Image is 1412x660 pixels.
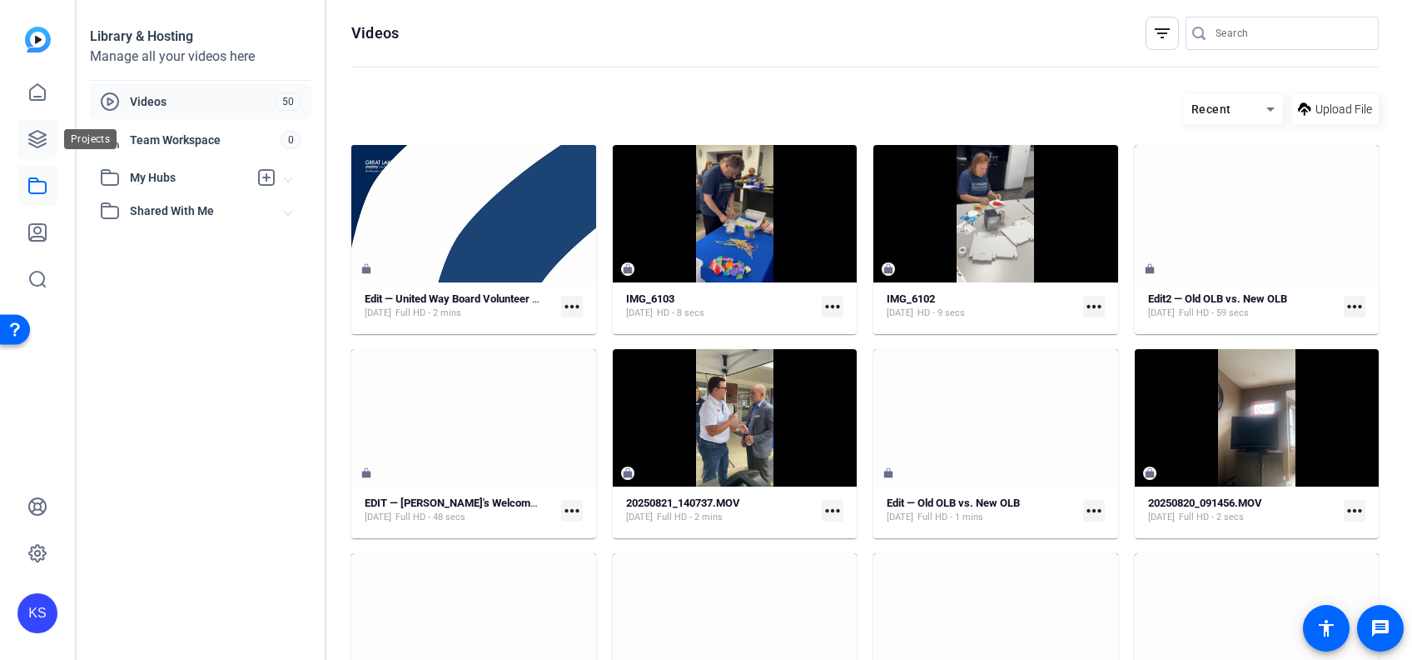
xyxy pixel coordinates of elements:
a: Edit — Old OLB vs. New OLB[DATE]Full HD - 1 mins [887,497,1076,524]
span: HD - 8 secs [657,307,704,320]
strong: 20250821_140737.MOV [626,497,740,509]
div: Library & Hosting [90,27,311,47]
span: [DATE] [1148,307,1175,320]
span: Full HD - 48 secs [395,511,465,524]
mat-icon: more_horiz [1344,296,1365,317]
mat-icon: more_horiz [822,296,843,317]
mat-icon: accessibility [1316,618,1336,638]
span: Full HD - 2 secs [1179,511,1244,524]
strong: 20250820_091456.MOV [1148,497,1262,509]
div: Manage all your videos here [90,47,311,67]
strong: IMG_6103 [626,292,674,305]
a: IMG_6102[DATE]HD - 9 secs [887,292,1076,320]
a: Edit — United Way Board Volunteer Video[DATE]Full HD - 2 mins [365,292,554,320]
h1: Videos [351,23,399,43]
span: [DATE] [626,511,653,524]
mat-icon: more_horiz [1344,500,1365,522]
span: Shared With Me [130,202,285,220]
input: Search [1216,23,1365,43]
a: EDIT — [PERSON_NAME]'s Welcome to New Members[DATE]Full HD - 48 secs [365,497,554,524]
span: Videos [130,93,275,110]
span: Upload File [1315,101,1372,118]
span: [DATE] [365,307,391,320]
span: Recent [1191,102,1231,116]
img: blue-gradient.svg [25,27,51,52]
mat-expansion-panel-header: Shared With Me [90,194,311,227]
span: Full HD - 2 mins [657,511,723,524]
span: Team Workspace [130,132,281,148]
div: Projects [64,129,117,149]
button: Upload File [1291,94,1379,124]
span: My Hubs [130,169,248,187]
strong: Edit — Old OLB vs. New OLB [887,497,1020,509]
span: 50 [275,92,301,111]
span: HD - 9 secs [917,307,965,320]
mat-icon: more_horiz [822,500,843,522]
a: 20250821_140737.MOV[DATE]Full HD - 2 mins [626,497,816,524]
span: 0 [281,131,301,149]
mat-icon: more_horiz [1083,296,1105,317]
strong: Edit — United Way Board Volunteer Video [365,292,559,305]
span: [DATE] [626,307,653,320]
strong: Edit2 — Old OLB vs. New OLB [1148,292,1287,305]
strong: IMG_6102 [887,292,935,305]
a: 20250820_091456.MOV[DATE]Full HD - 2 secs [1148,497,1338,524]
span: [DATE] [887,511,913,524]
strong: EDIT — [PERSON_NAME]'s Welcome to New Members [365,497,620,509]
span: [DATE] [887,307,913,320]
span: [DATE] [365,511,391,524]
div: KS [17,593,57,633]
span: Full HD - 2 mins [395,307,461,320]
mat-icon: more_horiz [561,296,583,317]
mat-icon: message [1370,618,1390,638]
mat-icon: filter_list [1152,23,1172,43]
span: Full HD - 59 secs [1179,307,1249,320]
mat-icon: more_horiz [561,500,583,522]
span: Full HD - 1 mins [917,511,983,524]
mat-icon: more_horiz [1083,500,1105,522]
a: IMG_6103[DATE]HD - 8 secs [626,292,816,320]
a: Edit2 — Old OLB vs. New OLB[DATE]Full HD - 59 secs [1148,292,1338,320]
mat-expansion-panel-header: My Hubs [90,161,311,194]
span: [DATE] [1148,511,1175,524]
